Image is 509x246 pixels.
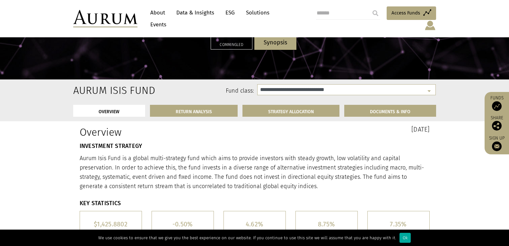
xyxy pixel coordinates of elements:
[73,84,126,96] h2: Aurum Isis Fund
[391,9,420,17] span: Access Funds
[222,7,238,19] a: ESG
[135,87,254,95] label: Fund class:
[387,6,436,20] a: Access Funds
[344,105,436,117] a: DOCUMENTS & INFO
[488,135,506,151] a: Sign up
[80,142,142,150] strong: INVESTMENT STRATEGY
[80,154,430,191] p: Aurum Isis Fund is a global multi-strategy fund which aims to provide investors with steady growt...
[259,29,292,47] p: Performance Synopsis
[424,20,436,31] img: account-icon.svg
[259,126,430,132] h3: [DATE]
[229,221,281,227] h5: 4.62%
[150,105,238,117] a: RETURN ANALYSIS
[243,7,273,19] a: Solutions
[85,221,137,227] h5: $1,425.8802
[147,19,166,31] a: Events
[492,121,502,131] img: Share this post
[492,141,502,151] img: Sign up to our newsletter
[147,7,168,19] a: About
[73,10,137,27] img: Aurum
[157,221,209,227] h5: -0.50%
[80,126,250,138] h1: Overview
[242,105,339,117] a: STRATEGY ALLOCATION
[488,95,506,111] a: Funds
[369,7,382,20] input: Submit
[80,200,121,207] strong: KEY STATISTICS
[488,116,506,131] div: Share
[373,221,425,227] h5: 7.35%
[399,233,411,243] div: Ok
[492,101,502,111] img: Access Funds
[215,43,248,47] h5: Commingled
[173,7,217,19] a: Data & Insights
[301,221,353,227] h5: 8.75%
